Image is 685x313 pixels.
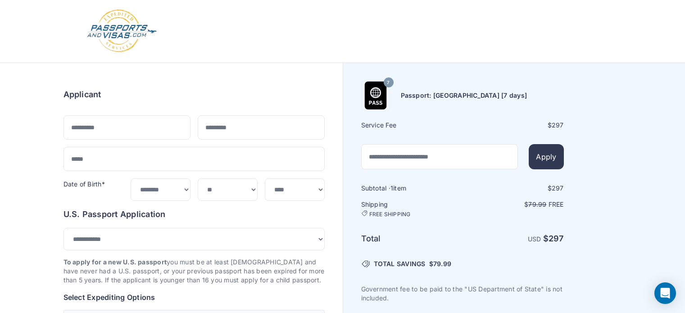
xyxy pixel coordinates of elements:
[529,144,563,169] button: Apply
[361,184,462,193] h6: Subtotal · item
[552,121,564,129] span: 297
[361,285,564,303] p: Government fee to be paid to the "US Department of State" is not included.
[528,200,546,208] span: 79.99
[549,234,564,243] span: 297
[361,200,462,218] h6: Shipping
[463,184,564,193] div: $
[361,121,462,130] h6: Service Fee
[429,259,451,268] span: $
[387,77,390,89] span: 7
[374,259,426,268] span: TOTAL SAVINGS
[401,91,527,100] h6: Passport: [GEOGRAPHIC_DATA] [7 days]
[463,121,564,130] div: $
[64,180,105,188] label: Date of Birth*
[64,292,325,303] h6: Select Expediting Options
[528,235,541,243] span: USD
[362,82,390,109] img: Product Name
[361,232,462,245] h6: Total
[86,9,158,54] img: Logo
[64,258,167,266] strong: To apply for a new U.S. passport
[549,200,564,208] span: Free
[369,211,411,218] span: FREE SHIPPING
[390,184,393,192] span: 1
[543,234,564,243] strong: $
[64,208,325,221] h6: U.S. Passport Application
[552,184,564,192] span: 297
[64,258,325,285] p: you must be at least [DEMOGRAPHIC_DATA] and have never had a U.S. passport, or your previous pass...
[654,282,676,304] div: Open Intercom Messenger
[433,260,451,268] span: 79.99
[463,200,564,209] p: $
[64,88,101,101] h6: Applicant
